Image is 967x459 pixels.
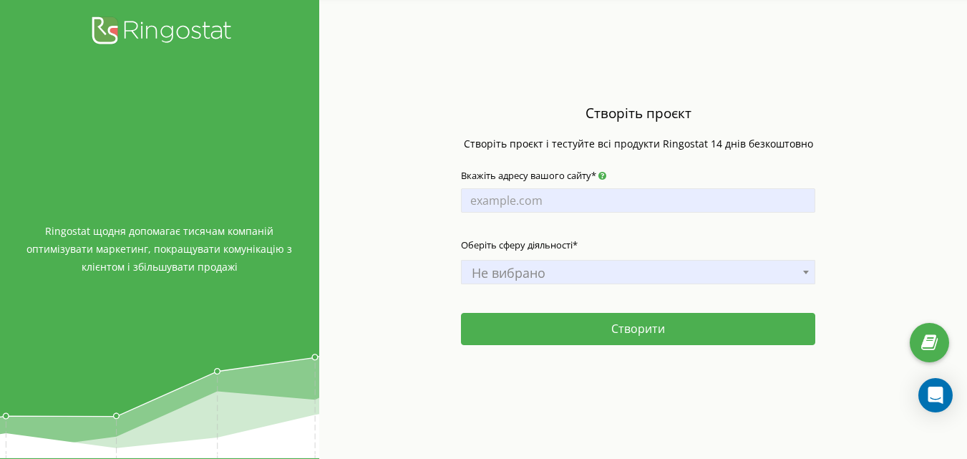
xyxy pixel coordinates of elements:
div: Open Intercom Messenger [918,378,953,412]
p: Ringostat щодня допомагає тисячам компаній оптимізувати маркетинг, покращувати комунікацію з кліє... [14,222,305,276]
span: Не вибрано [461,260,815,284]
p: Створіть проєкт [464,100,813,127]
span: Не вибрано [466,263,810,283]
label: Оберіть сферу діяльності* [461,236,578,254]
button: Створити [461,313,815,345]
label: Вкажіть адресу вашого сайту* [461,166,606,185]
input: example.com [461,188,815,213]
p: Створіть проєкт і тестуйте всі продукти Ringostat 14 днів безкоштовно [464,134,813,154]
